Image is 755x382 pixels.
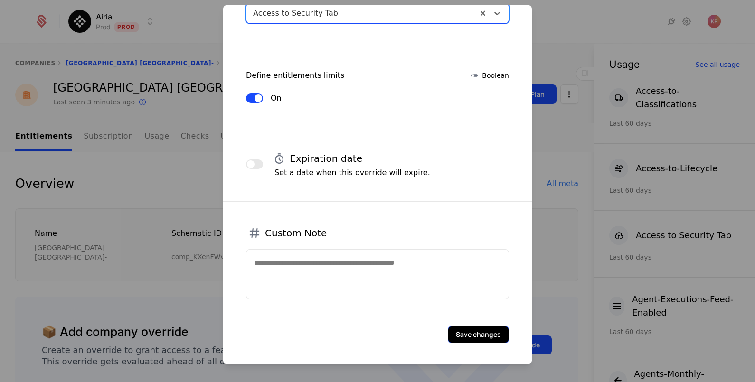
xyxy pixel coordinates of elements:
[271,92,282,103] label: On
[246,69,344,81] div: Define entitlements limits
[448,326,509,343] button: Save changes
[274,167,430,178] p: Set a date when this override will expire.
[265,226,327,239] h4: Custom Note
[290,151,362,165] h4: Expiration date
[482,70,509,80] span: Boolean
